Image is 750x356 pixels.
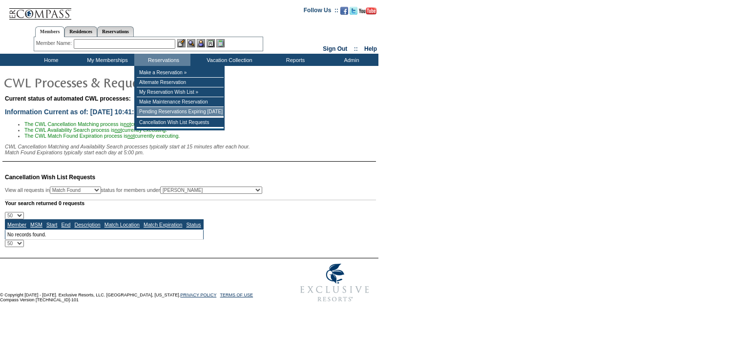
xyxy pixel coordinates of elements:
[291,258,378,307] img: Exclusive Resorts
[350,7,357,15] img: Follow us on Twitter
[30,222,42,228] a: MSM
[137,68,224,78] td: Make a Reservation »
[97,26,134,37] a: Reservations
[144,222,182,228] a: Match Expiration
[137,107,224,117] td: Pending Reservations Expiring [DATE]
[104,222,140,228] a: Match Location
[197,39,205,47] img: Impersonate
[177,39,186,47] img: b_edit.gif
[36,39,74,47] div: Member Name:
[137,97,224,107] td: Make Maintenance Reservation
[340,7,348,15] img: Become our fan on Facebook
[5,187,262,194] div: View all requests in status for members under
[5,144,376,155] div: CWL Cancellation Matching and Availability Search processes typically start at 15 minutes after e...
[78,54,134,66] td: My Memberships
[61,222,70,228] a: End
[127,133,135,139] u: not
[340,10,348,16] a: Become our fan on Facebook
[354,45,358,52] span: ::
[5,200,376,206] div: Your search returned 0 requests
[323,45,347,52] a: Sign Out
[124,121,131,127] u: not
[24,127,167,133] span: The CWL Availability Search process is currently executing.
[190,54,266,66] td: Vacation Collection
[5,230,204,240] td: No records found.
[115,127,122,133] u: not
[186,222,201,228] a: Status
[24,121,176,127] span: The CWL Cancellation Matching process is currently executing.
[137,87,224,97] td: My Reservation Wish List »
[216,39,225,47] img: b_calculator.gif
[350,10,357,16] a: Follow us on Twitter
[46,222,58,228] a: Start
[266,54,322,66] td: Reports
[220,293,253,297] a: TERMS OF USE
[74,222,100,228] a: Description
[24,133,180,139] span: The CWL Match Found Expiration process is currently executing.
[137,78,224,87] td: Alternate Reservation
[35,26,65,37] a: Members
[5,174,95,181] span: Cancellation Wish List Requests
[137,118,224,127] td: Cancellation Wish List Requests
[304,6,338,18] td: Follow Us ::
[207,39,215,47] img: Reservations
[364,45,377,52] a: Help
[5,108,154,116] span: Information Current as of: [DATE] 10:41:03 AM
[22,54,78,66] td: Home
[322,54,378,66] td: Admin
[64,26,97,37] a: Residences
[359,7,376,15] img: Subscribe to our YouTube Channel
[5,95,131,102] span: Current status of automated CWL processes:
[180,293,216,297] a: PRIVACY POLICY
[187,39,195,47] img: View
[359,10,376,16] a: Subscribe to our YouTube Channel
[134,54,190,66] td: Reservations
[7,222,26,228] a: Member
